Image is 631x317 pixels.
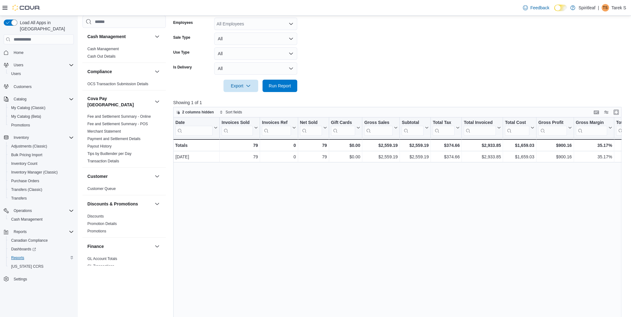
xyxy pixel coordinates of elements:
button: Catalog [11,95,29,103]
button: Run Report [263,80,297,92]
button: Reports [1,227,76,236]
div: $900.16 [538,153,572,161]
a: GL Account Totals [87,257,117,261]
nav: Complex example [4,46,74,300]
a: My Catalog (Classic) [9,104,48,112]
a: Discounts [87,214,104,218]
span: Inventory [14,135,29,140]
a: GL Transactions [87,264,114,268]
span: [US_STATE] CCRS [11,264,43,269]
span: Customers [14,84,32,89]
div: Total Cost [505,120,529,126]
span: Bulk Pricing Import [11,152,42,157]
div: 79 [222,142,258,149]
label: Is Delivery [173,65,192,70]
div: Cash Management [82,45,166,63]
div: Tarek S [602,4,609,11]
div: Customer [82,185,166,195]
button: Users [11,61,26,69]
button: Transfers (Classic) [6,185,76,194]
button: Date [175,120,218,136]
button: Purchase Orders [6,177,76,185]
a: Fee and Settlement Summary - POS [87,122,148,126]
div: Date [175,120,213,136]
a: Settings [11,275,29,283]
div: 79 [222,153,258,161]
div: Gift Cards [331,120,355,126]
span: Cash Management [87,46,119,51]
label: Sale Type [173,35,190,40]
span: Reports [9,254,74,262]
button: Cash Management [87,33,152,40]
button: [US_STATE] CCRS [6,262,76,271]
span: Promotions [87,229,106,234]
button: Keyboard shortcuts [593,108,600,116]
a: Cash Out Details [87,54,116,59]
span: Home [14,50,24,55]
p: Showing 1 of 1 [173,99,626,106]
button: Gift Cards [331,120,360,136]
div: Invoices Sold [222,120,253,136]
div: Subtotal [402,120,424,136]
span: My Catalog (Beta) [11,114,41,119]
span: Inventory [11,134,74,141]
button: Customers [1,82,76,91]
input: Dark Mode [554,5,567,11]
a: Payment and Settlement Details [87,137,140,141]
button: Subtotal [402,120,429,136]
span: Promotion Details [87,221,117,226]
button: Discounts & Promotions [87,201,152,207]
span: GL Account Totals [87,256,117,261]
a: Reports [9,254,27,262]
span: My Catalog (Classic) [11,105,46,110]
div: Cova Pay [GEOGRAPHIC_DATA] [82,113,166,167]
span: Fee and Settlement Summary - POS [87,121,148,126]
a: Inventory Manager (Classic) [9,169,60,176]
button: Catalog [1,95,76,103]
a: Adjustments (Classic) [9,143,50,150]
div: 35.17% [576,153,612,161]
div: [DATE] [175,153,218,161]
button: Home [1,48,76,57]
p: | [598,4,599,11]
button: Cash Management [6,215,76,224]
button: Net Sold [300,120,327,136]
div: Total Tax [433,120,455,126]
button: Gross Sales [364,120,398,136]
a: Fee and Settlement Summary - Online [87,114,151,119]
span: Users [9,70,74,77]
button: Finance [153,243,161,250]
a: Promotions [87,229,106,233]
span: Operations [11,207,74,214]
h3: Finance [87,243,104,249]
div: $2,933.85 [464,142,501,149]
div: Net Sold [300,120,322,136]
span: Adjustments (Classic) [9,143,74,150]
span: Inventory Count [9,160,74,167]
button: Reports [6,253,76,262]
span: Feedback [530,5,549,11]
span: Purchase Orders [11,178,39,183]
div: Gross Sales [364,120,393,136]
button: Cova Pay [GEOGRAPHIC_DATA] [153,98,161,105]
button: Cova Pay [GEOGRAPHIC_DATA] [87,95,152,108]
div: Compliance [82,80,166,90]
a: Promotion Details [87,222,117,226]
span: Inventory Manager (Classic) [9,169,74,176]
button: Open list of options [289,21,293,26]
span: Adjustments (Classic) [11,144,47,149]
div: 0 [262,153,296,161]
div: Date [175,120,213,126]
a: Transaction Details [87,159,119,163]
button: Customer [153,173,161,180]
span: OCS Transaction Submission Details [87,81,148,86]
a: Home [11,49,26,56]
span: Customers [11,82,74,90]
span: Reports [11,228,74,236]
button: Canadian Compliance [6,236,76,245]
span: Operations [14,208,32,213]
